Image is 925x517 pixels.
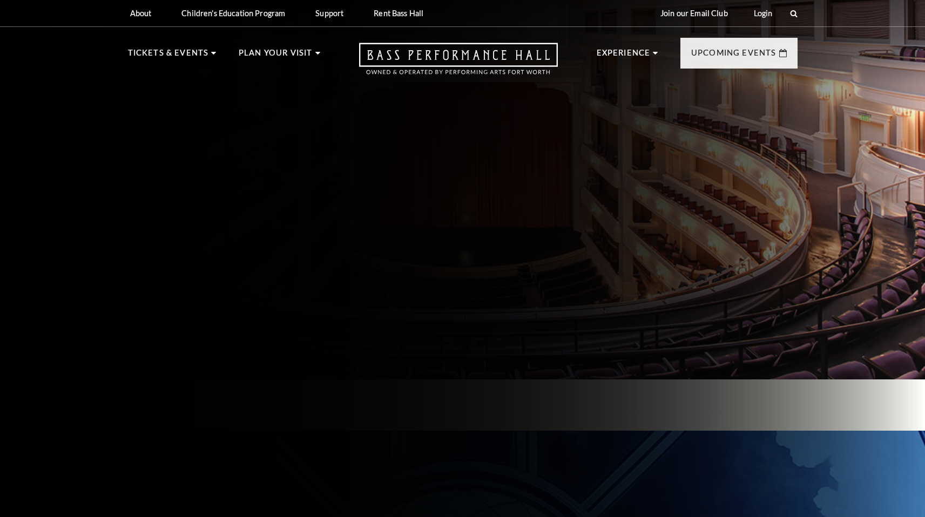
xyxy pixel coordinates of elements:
[597,46,651,66] p: Experience
[239,46,313,66] p: Plan Your Visit
[128,46,209,66] p: Tickets & Events
[374,9,423,18] p: Rent Bass Hall
[691,46,777,66] p: Upcoming Events
[181,9,285,18] p: Children's Education Program
[130,9,152,18] p: About
[315,9,343,18] p: Support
